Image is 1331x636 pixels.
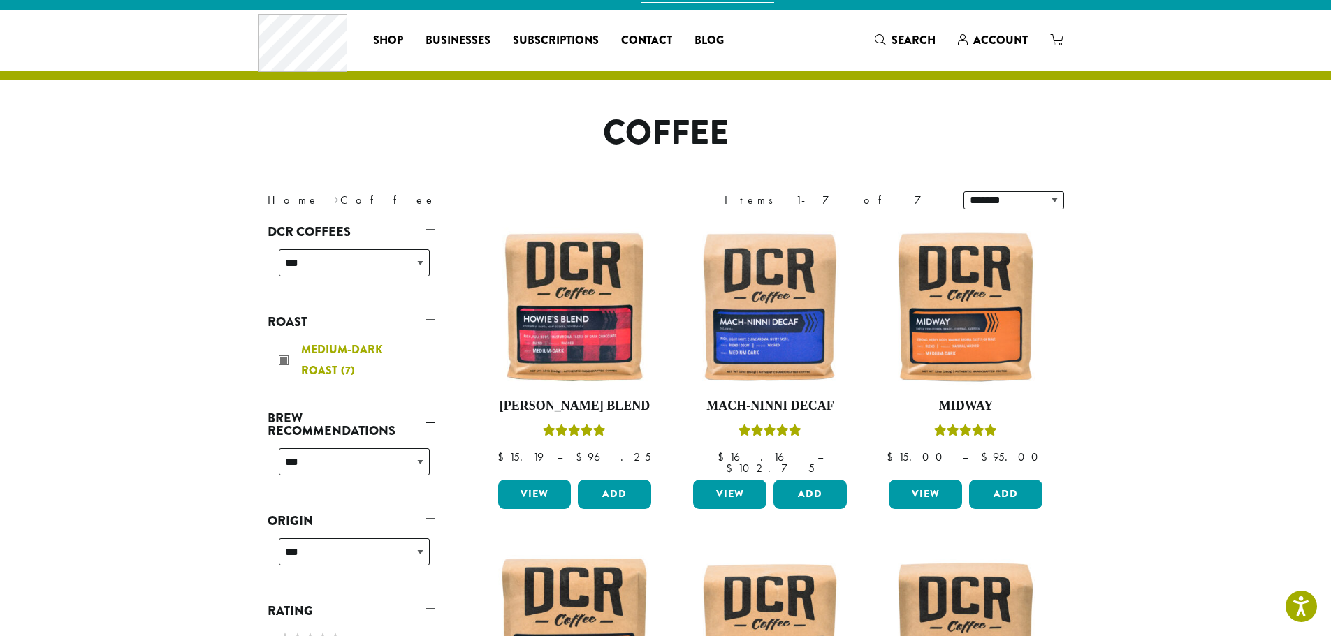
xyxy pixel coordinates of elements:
[864,29,947,52] a: Search
[690,227,850,474] a: Mach-Ninni DecafRated 5.00 out of 5
[498,480,572,509] a: View
[718,450,804,464] bdi: 16.16
[268,509,435,533] a: Origin
[690,227,850,387] img: Mach-Ninni-Decaf-12oz-300x300.jpg
[887,450,949,464] bdi: 15.00
[887,450,899,464] span: $
[426,32,490,50] span: Businesses
[726,461,738,475] span: $
[973,32,1028,48] span: Account
[885,227,1046,387] img: Midway-12oz-300x300.jpg
[885,399,1046,414] h4: Midway
[962,450,968,464] span: –
[892,32,936,48] span: Search
[268,192,645,209] nav: Breadcrumb
[718,450,729,464] span: $
[268,244,435,293] div: DCR Coffees
[301,341,383,378] span: Medium-Dark Roast
[576,450,588,464] span: $
[497,450,544,464] bdi: 15.19
[725,192,943,209] div: Items 1-7 of 7
[621,32,672,50] span: Contact
[578,480,651,509] button: Add
[373,32,403,50] span: Shop
[773,480,847,509] button: Add
[817,450,823,464] span: –
[494,227,655,387] img: Howies-Blend-12oz-300x300.jpg
[268,220,435,244] a: DCR Coffees
[981,450,993,464] span: $
[334,187,339,209] span: ›
[726,461,815,475] bdi: 102.75
[981,450,1045,464] bdi: 95.00
[693,480,766,509] a: View
[268,406,435,443] a: Brew Recommendations
[268,443,435,492] div: Brew Recommendations
[576,450,651,464] bdi: 96.25
[889,480,962,509] a: View
[885,227,1046,474] a: MidwayRated 5.00 out of 5
[495,227,655,474] a: [PERSON_NAME] BlendRated 4.67 out of 5
[268,310,435,334] a: Roast
[268,599,435,623] a: Rating
[341,362,355,378] span: (7)
[257,113,1075,154] h1: Coffee
[690,399,850,414] h4: Mach-Ninni Decaf
[362,29,414,52] a: Shop
[495,399,655,414] h4: [PERSON_NAME] Blend
[739,422,801,443] div: Rated 5.00 out of 5
[268,533,435,582] div: Origin
[557,450,562,464] span: –
[543,422,606,443] div: Rated 4.67 out of 5
[513,32,599,50] span: Subscriptions
[268,193,319,207] a: Home
[694,32,724,50] span: Blog
[934,422,997,443] div: Rated 5.00 out of 5
[969,480,1042,509] button: Add
[268,334,435,390] div: Roast
[497,450,509,464] span: $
